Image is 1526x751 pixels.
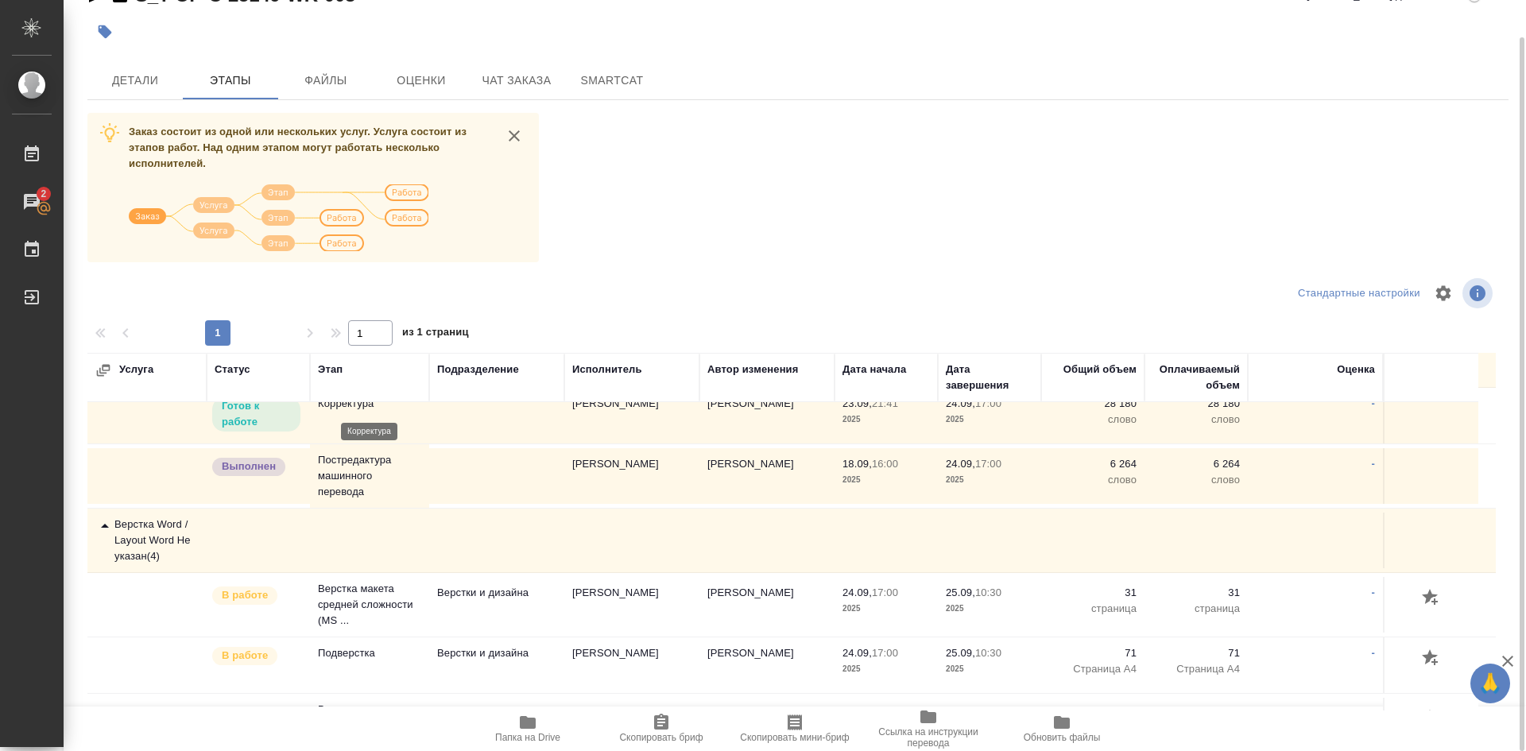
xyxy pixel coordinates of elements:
p: Выполнен [222,459,276,474]
p: слово [1152,472,1240,488]
td: [PERSON_NAME] [564,637,699,693]
td: [PERSON_NAME] [699,448,835,504]
p: 2025 [842,472,930,488]
div: Этап [318,362,343,377]
p: слово [1049,472,1137,488]
p: 71 [1152,645,1240,661]
td: [PERSON_NAME] [699,577,835,633]
button: Добавить оценку [1418,645,1445,672]
p: 16:00 [872,458,898,470]
p: 71 [1049,645,1137,661]
p: Постредактура машинного перевода [318,452,421,500]
p: 54 [1152,706,1240,722]
p: В работе [222,648,268,664]
span: 🙏 [1477,667,1504,700]
div: Дата начала [842,362,906,377]
div: Верстка Word / Layout Word Не указан ( 4 ) [95,517,199,564]
button: Обновить файлы [995,706,1129,751]
span: Оценки [383,71,459,91]
p: Верстка макета средней сложности (MS ... [318,581,421,629]
span: Чат заказа [478,71,555,91]
p: 24.09, [946,458,975,470]
span: SmartCat [574,71,650,91]
p: 2025 [946,661,1033,677]
span: Детали [97,71,173,91]
p: 28 180 [1049,396,1137,412]
p: 31 [1152,585,1240,601]
div: Автор изменения [707,362,798,377]
span: 2 [31,186,56,202]
p: 18.09, [842,458,872,470]
span: из 1 страниц [402,323,469,346]
p: страница [1049,601,1137,617]
a: - [1372,397,1375,409]
p: 2025 [946,412,1033,428]
p: 2025 [842,601,930,617]
div: Общий объем [1063,362,1137,377]
a: - [1372,647,1375,659]
p: 23.09, [842,397,872,409]
p: Корректура [318,396,421,412]
div: Услуга [95,362,254,378]
p: 24.09, [842,586,872,598]
button: Добавить тэг [87,14,122,49]
p: В работе [222,587,268,603]
div: Подразделение [437,362,519,377]
p: 25.09, [946,647,975,659]
span: Заказ состоит из одной или нескольких услуг. Услуга состоит из этапов работ. Над одним этапом мог... [129,126,467,169]
p: 17:00 [975,397,1001,409]
span: Настроить таблицу [1424,274,1462,312]
p: Страница А4 [1152,661,1240,677]
p: 2025 [842,661,930,677]
p: 10:30 [975,586,1001,598]
span: Папка на Drive [495,732,560,743]
p: 28 180 [1152,396,1240,412]
button: 🙏 [1470,664,1510,703]
p: 17:00 [872,647,898,659]
p: 31 [1049,585,1137,601]
p: 2025 [946,601,1033,617]
div: Оплачиваемый объем [1152,362,1240,393]
a: 2 [4,182,60,222]
p: 17:00 [975,458,1001,470]
p: 17:00 [872,586,898,598]
span: Файлы [288,71,364,91]
p: 2025 [946,472,1033,488]
div: Исполнитель [572,362,642,377]
button: Развернуть [95,362,111,378]
p: 10:30 [975,647,1001,659]
a: - [1372,458,1375,470]
p: слово [1152,412,1240,428]
button: Ссылка на инструкции перевода [862,706,995,751]
a: - [1372,586,1375,598]
p: Восстановление сложного макета с част... [318,702,421,749]
span: Этапы [192,71,269,91]
p: 24.09, [842,647,872,659]
td: Верстки и дизайна [429,637,564,693]
span: Скопировать мини-бриф [740,732,849,743]
div: Статус [215,362,250,377]
span: Скопировать бриф [619,732,703,743]
p: 6 264 [1049,456,1137,472]
span: Посмотреть информацию [1462,278,1496,308]
p: 2025 [842,412,930,428]
button: Добавить оценку [1418,585,1445,612]
td: Верстки и дизайна [429,577,564,633]
p: страница [1152,601,1240,617]
div: split button [1294,281,1424,306]
button: close [502,124,526,148]
p: Готов к работе [222,398,291,430]
p: 24.09, [946,397,975,409]
td: [PERSON_NAME] [699,388,835,443]
td: [PERSON_NAME] [564,388,699,443]
p: 21:41 [872,397,898,409]
p: слово [1049,412,1137,428]
button: Папка на Drive [461,706,595,751]
td: [PERSON_NAME] [564,448,699,504]
td: [PERSON_NAME] [699,637,835,693]
span: Ссылка на инструкции перевода [871,726,986,749]
p: Подверстка [318,645,421,661]
span: Обновить файлы [1024,732,1101,743]
div: Оценка [1337,362,1375,377]
button: Скопировать мини-бриф [728,706,862,751]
